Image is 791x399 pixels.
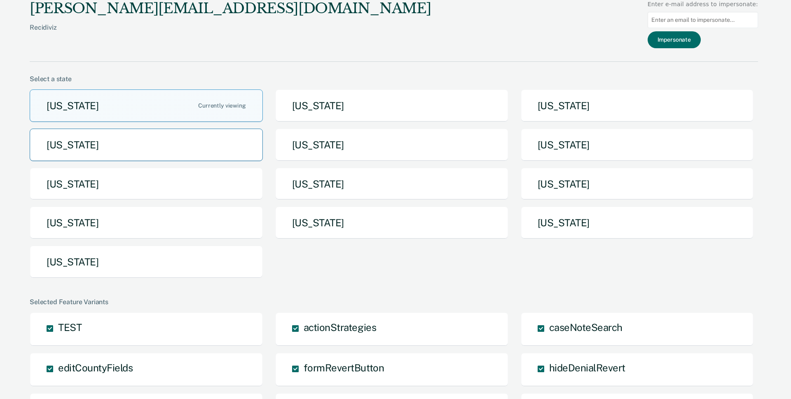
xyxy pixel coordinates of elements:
input: Enter an email to impersonate... [648,12,758,28]
button: [US_STATE] [521,168,754,200]
button: [US_STATE] [521,89,754,122]
button: [US_STATE] [30,89,263,122]
span: caseNoteSearch [549,322,623,333]
span: hideDenialRevert [549,362,625,373]
button: [US_STATE] [30,246,263,278]
span: actionStrategies [304,322,376,333]
span: TEST [58,322,82,333]
span: editCountyFields [58,362,133,373]
button: [US_STATE] [30,168,263,200]
button: [US_STATE] [275,168,508,200]
button: [US_STATE] [521,129,754,161]
button: [US_STATE] [275,207,508,239]
button: [US_STATE] [275,129,508,161]
div: Selected Feature Variants [30,298,758,306]
button: [US_STATE] [30,129,263,161]
button: [US_STATE] [275,89,508,122]
button: Impersonate [648,31,701,48]
span: formRevertButton [304,362,384,373]
button: [US_STATE] [521,207,754,239]
div: Select a state [30,75,758,83]
button: [US_STATE] [30,207,263,239]
div: Recidiviz [30,23,431,45]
